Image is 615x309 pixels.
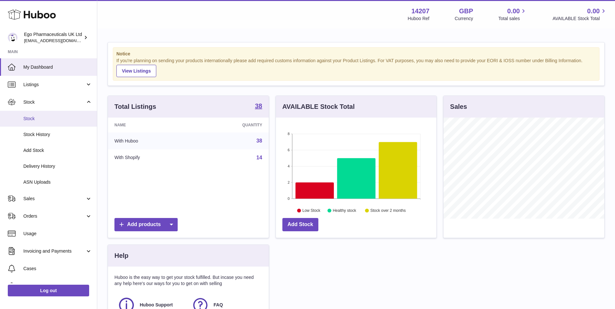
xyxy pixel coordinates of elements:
[23,147,92,154] span: Add Stock
[108,149,195,166] td: With Shopify
[411,7,430,16] strong: 14207
[114,251,128,260] h3: Help
[195,118,268,132] th: Quantity
[282,102,355,111] h3: AVAILABLE Stock Total
[408,16,430,22] div: Huboo Ref
[587,7,600,16] span: 0.00
[23,266,92,272] span: Cases
[459,7,473,16] strong: GBP
[23,231,92,237] span: Usage
[8,33,18,42] img: internalAdmin-14207@internal.huboo.com
[23,116,92,122] span: Stock
[114,218,178,231] a: Add products
[552,16,607,22] span: AVAILABLE Stock Total
[116,58,596,77] div: If you're planning on sending your products internationally please add required customs informati...
[116,51,596,57] strong: Notice
[23,132,92,138] span: Stock History
[24,31,82,44] div: Ego Pharmaceuticals UK Ltd
[288,180,290,184] text: 2
[108,132,195,149] td: With Huboo
[24,38,95,43] span: [EMAIL_ADDRESS][DOMAIN_NAME]
[140,302,173,308] span: Huboo Support
[114,102,156,111] h3: Total Listings
[23,196,85,202] span: Sales
[288,164,290,168] text: 4
[333,208,356,213] text: Healthy stock
[23,82,85,88] span: Listings
[450,102,467,111] h3: Sales
[108,118,195,132] th: Name
[288,148,290,152] text: 6
[23,64,92,70] span: My Dashboard
[288,132,290,136] text: 8
[255,103,262,109] strong: 38
[256,155,262,160] a: 14
[256,138,262,143] a: 38
[23,179,92,185] span: ASN Uploads
[507,7,520,16] span: 0.00
[302,208,321,213] text: Low Stock
[214,302,223,308] span: FAQ
[552,7,607,22] a: 0.00 AVAILABLE Stock Total
[23,248,85,254] span: Invoicing and Payments
[23,163,92,169] span: Delivery History
[116,65,156,77] a: View Listings
[114,274,262,287] p: Huboo is the easy way to get your stock fulfilled. But incase you need any help here's our ways f...
[282,218,318,231] a: Add Stock
[23,99,85,105] span: Stock
[498,7,527,22] a: 0.00 Total sales
[8,285,89,296] a: Log out
[288,197,290,200] text: 0
[23,213,85,219] span: Orders
[255,103,262,110] a: 38
[455,16,473,22] div: Currency
[498,16,527,22] span: Total sales
[370,208,406,213] text: Stock over 2 months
